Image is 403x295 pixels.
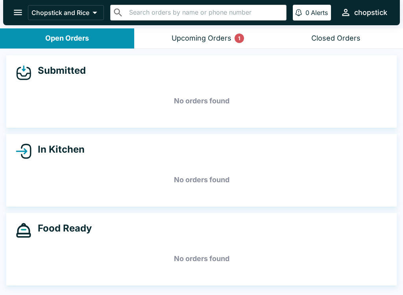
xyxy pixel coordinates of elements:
h4: Food Ready [31,222,92,234]
div: chopstick [354,8,387,17]
h5: No orders found [16,166,387,194]
p: 1 [238,34,240,42]
button: chopstick [337,4,390,21]
p: Alerts [311,9,328,17]
h4: In Kitchen [31,144,85,155]
button: open drawer [8,2,28,22]
h5: No orders found [16,245,387,273]
input: Search orders by name or phone number [127,7,283,18]
div: Closed Orders [311,34,360,43]
button: Chopstick and Rice [28,5,104,20]
div: Open Orders [45,34,89,43]
p: Chopstick and Rice [31,9,89,17]
p: 0 [305,9,309,17]
h5: No orders found [16,87,387,115]
h4: Submitted [31,65,86,77]
div: Upcoming Orders [172,34,231,43]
